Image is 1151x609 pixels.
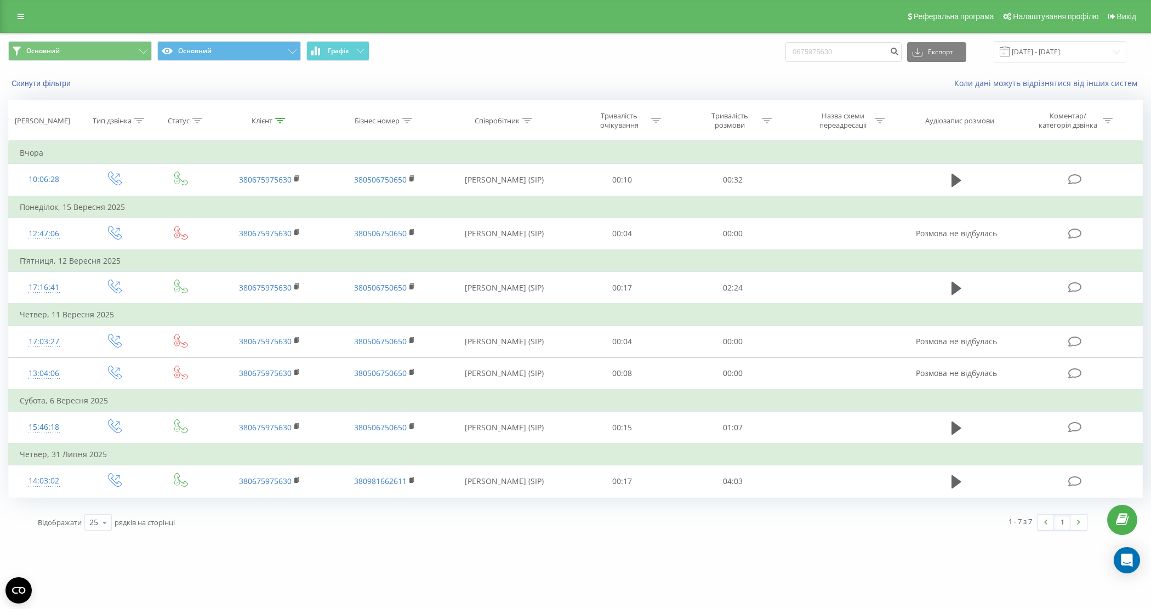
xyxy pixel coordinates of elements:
[785,42,902,62] input: Пошук за номером
[567,357,677,390] td: 00:08
[1008,516,1032,527] div: 1 - 7 з 7
[20,277,69,298] div: 17:16:41
[590,111,648,130] div: Тривалість очікування
[89,517,98,528] div: 25
[157,41,301,61] button: Основний
[442,412,566,444] td: [PERSON_NAME] (SIP)
[907,42,966,62] button: Експорт
[475,116,520,126] div: Співробітник
[677,218,788,250] td: 00:00
[916,336,997,346] span: Розмова не відбулась
[93,116,132,126] div: Тип дзвінка
[567,272,677,304] td: 00:17
[20,363,69,384] div: 13:04:06
[700,111,759,130] div: Тривалість розмови
[1117,12,1136,21] span: Вихід
[239,282,292,293] a: 380675975630
[239,368,292,378] a: 380675975630
[354,174,407,185] a: 380506750650
[354,422,407,432] a: 380506750650
[168,116,190,126] div: Статус
[9,250,1143,272] td: П’ятниця, 12 Вересня 2025
[239,336,292,346] a: 380675975630
[354,228,407,238] a: 380506750650
[1013,12,1098,21] span: Налаштування профілю
[442,357,566,390] td: [PERSON_NAME] (SIP)
[567,218,677,250] td: 00:04
[38,517,82,527] span: Відображати
[442,272,566,304] td: [PERSON_NAME] (SIP)
[20,223,69,244] div: 12:47:06
[1036,111,1100,130] div: Коментар/категорія дзвінка
[677,326,788,357] td: 00:00
[916,228,997,238] span: Розмова не відбулась
[26,47,60,55] span: Основний
[9,304,1143,326] td: Четвер, 11 Вересня 2025
[20,470,69,492] div: 14:03:02
[239,228,292,238] a: 380675975630
[239,174,292,185] a: 380675975630
[115,517,175,527] span: рядків на сторінці
[1054,515,1070,530] a: 1
[354,282,407,293] a: 380506750650
[328,47,349,55] span: Графік
[677,412,788,444] td: 01:07
[9,390,1143,412] td: Субота, 6 Вересня 2025
[442,465,566,497] td: [PERSON_NAME] (SIP)
[239,422,292,432] a: 380675975630
[677,272,788,304] td: 02:24
[567,465,677,497] td: 00:17
[354,336,407,346] a: 380506750650
[9,196,1143,218] td: Понеділок, 15 Вересня 2025
[567,412,677,444] td: 00:15
[306,41,369,61] button: Графік
[15,116,70,126] div: [PERSON_NAME]
[813,111,872,130] div: Назва схеми переадресації
[916,368,997,378] span: Розмова не відбулась
[677,465,788,497] td: 04:03
[677,164,788,196] td: 00:32
[925,116,994,126] div: Аудіозапис розмови
[239,476,292,486] a: 380675975630
[567,326,677,357] td: 00:04
[354,476,407,486] a: 380981662611
[8,78,76,88] button: Скинути фільтри
[354,368,407,378] a: 380506750650
[5,577,32,604] button: Open CMP widget
[442,218,566,250] td: [PERSON_NAME] (SIP)
[252,116,272,126] div: Клієнт
[355,116,400,126] div: Бізнес номер
[442,326,566,357] td: [PERSON_NAME] (SIP)
[9,443,1143,465] td: Четвер, 31 Липня 2025
[20,331,69,352] div: 17:03:27
[8,41,152,61] button: Основний
[914,12,994,21] span: Реферальна програма
[20,417,69,438] div: 15:46:18
[442,164,566,196] td: [PERSON_NAME] (SIP)
[20,169,69,190] div: 10:06:28
[1114,547,1140,573] div: Open Intercom Messenger
[677,357,788,390] td: 00:00
[567,164,677,196] td: 00:10
[9,142,1143,164] td: Вчора
[954,78,1143,88] a: Коли дані можуть відрізнятися вiд інших систем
